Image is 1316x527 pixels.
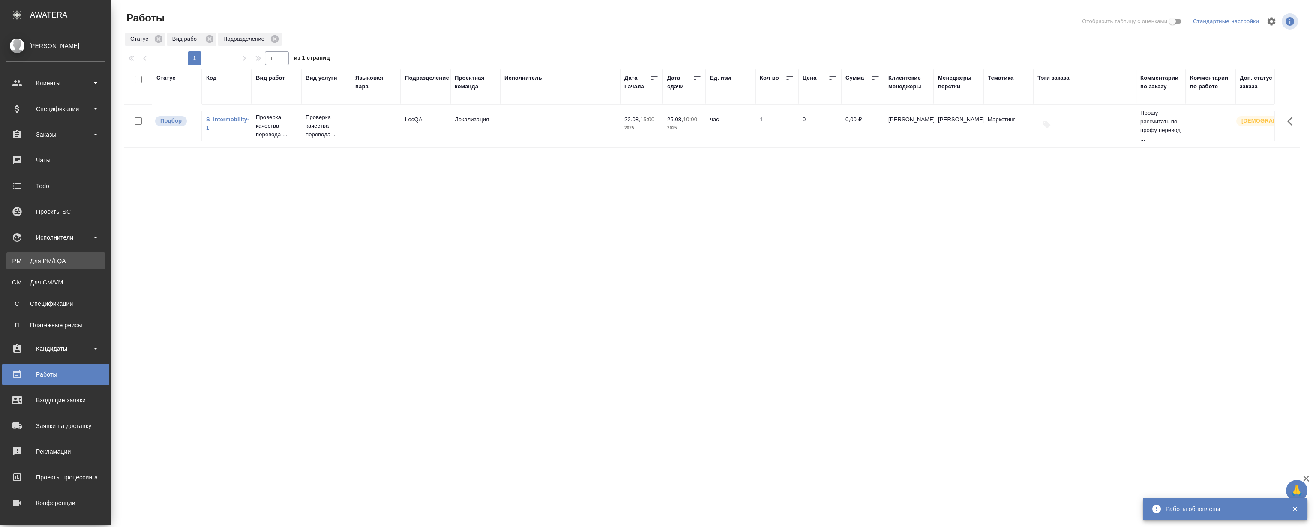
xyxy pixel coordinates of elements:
td: 0,00 ₽ [841,111,884,141]
p: 15:00 [640,116,654,123]
a: Проекты SC [2,201,109,222]
div: Можно подбирать исполнителей [154,115,197,127]
div: Подразделение [405,74,449,82]
div: Входящие заявки [6,394,105,407]
div: Спецификации [6,102,105,115]
button: Закрыть [1286,505,1304,513]
div: Чаты [6,154,105,167]
p: 10:00 [683,116,697,123]
td: Локализация [450,111,500,141]
div: Клиентские менеджеры [888,74,929,91]
span: 🙏 [1289,482,1304,500]
a: Рекламации [2,441,109,462]
div: Работы обновлены [1166,505,1279,513]
a: Заявки на доставку [2,415,109,437]
p: 2025 [624,124,659,132]
div: Todo [6,180,105,192]
div: Кандидаты [6,342,105,355]
div: Доп. статус заказа [1240,74,1285,91]
td: час [706,111,755,141]
p: 25.08, [667,116,683,123]
p: Проверка качества перевода ... [306,113,347,139]
a: PMДля PM/LQA [6,252,105,269]
div: Проекты процессинга [6,471,105,484]
p: [PERSON_NAME] [938,115,979,124]
span: Работы [124,11,165,25]
div: Комментарии по заказу [1140,74,1181,91]
div: [PERSON_NAME] [6,41,105,51]
div: Проектная команда [455,74,496,91]
td: LocQA [401,111,450,141]
div: Статус [156,74,176,82]
span: Настроить таблицу [1261,11,1282,32]
div: AWATERA [30,6,111,24]
div: Кол-во [760,74,779,82]
div: Тэги заказа [1037,74,1070,82]
button: Здесь прячутся важные кнопки [1282,111,1303,132]
div: split button [1191,15,1261,28]
a: Работы [2,364,109,385]
div: Дата начала [624,74,650,91]
a: Todo [2,175,109,197]
div: Вид услуги [306,74,337,82]
a: Конференции [2,492,109,514]
a: Входящие заявки [2,389,109,411]
div: Платёжные рейсы [11,321,101,329]
div: Сумма [845,74,864,82]
div: Спецификации [11,299,101,308]
div: Тематика [988,74,1013,82]
a: S_intermobility-1 [206,116,249,131]
a: Чаты [2,150,109,171]
div: Заказы [6,128,105,141]
p: Подбор [160,117,182,125]
p: Проверка качества перевода ... [256,113,297,139]
a: ППлатёжные рейсы [6,317,105,334]
div: Клиенты [6,77,105,90]
div: Рекламации [6,445,105,458]
p: 22.08, [624,116,640,123]
div: Вид работ [167,33,216,46]
p: Статус [130,35,151,43]
div: Работы [6,368,105,381]
span: из 1 страниц [294,53,330,65]
div: Конференции [6,497,105,509]
p: Прошу рассчитать по профу перевод ... [1140,109,1181,143]
span: Отобразить таблицу с оценками [1082,17,1167,26]
div: Комментарии по работе [1190,74,1231,91]
div: Для PM/LQA [11,257,101,265]
p: Подразделение [223,35,267,43]
button: 🙏 [1286,480,1307,501]
div: Дата сдачи [667,74,693,91]
div: Цена [803,74,817,82]
div: Заявки на доставку [6,419,105,432]
span: Посмотреть информацию [1282,13,1300,30]
a: ССпецификации [6,295,105,312]
div: Менеджеры верстки [938,74,979,91]
p: Вид работ [172,35,202,43]
td: 0 [798,111,841,141]
div: Вид работ [256,74,285,82]
div: Код [206,74,216,82]
div: Для CM/VM [11,278,101,287]
div: Языковая пара [355,74,396,91]
div: Подразделение [218,33,282,46]
div: Статус [125,33,165,46]
a: Проекты процессинга [2,467,109,488]
p: [DEMOGRAPHIC_DATA] [1241,117,1284,125]
td: [PERSON_NAME] [884,111,934,141]
a: CMДля CM/VM [6,274,105,291]
div: Проекты SC [6,205,105,218]
div: Ед. изм [710,74,731,82]
div: Исполнитель [504,74,542,82]
td: 1 [755,111,798,141]
div: Исполнители [6,231,105,244]
p: Маркетинг [988,115,1029,124]
p: 2025 [667,124,701,132]
button: Добавить тэги [1037,115,1056,134]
